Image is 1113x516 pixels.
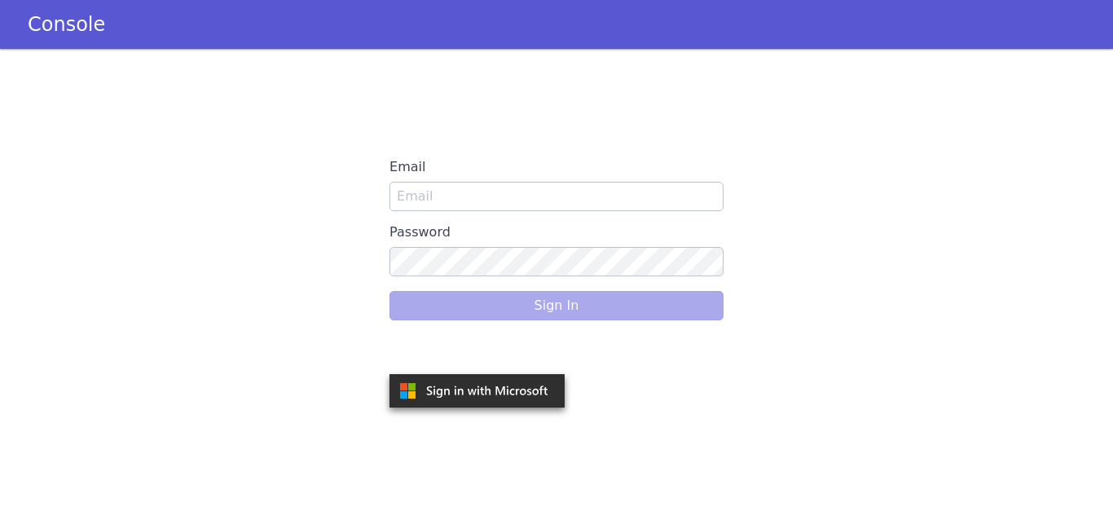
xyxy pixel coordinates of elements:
input: Email [389,182,724,211]
label: Password [389,218,724,247]
iframe: Sign in with Google Button [381,333,577,369]
label: Email [389,152,724,182]
a: Console [8,13,125,36]
img: azure.svg [389,374,565,408]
